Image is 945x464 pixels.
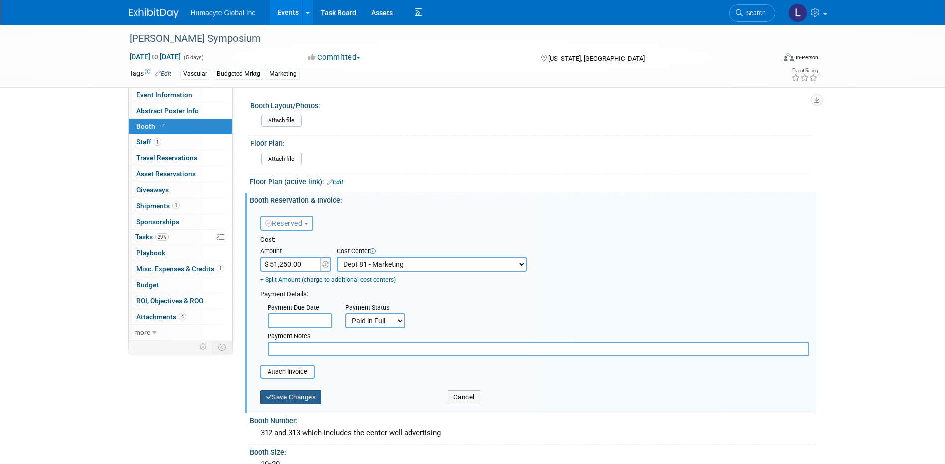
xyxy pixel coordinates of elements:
[136,265,224,273] span: Misc. Expenses & Credits
[129,325,232,340] a: more
[136,170,196,178] span: Asset Reservations
[136,138,161,146] span: Staff
[448,390,480,404] button: Cancel
[129,68,171,80] td: Tags
[260,216,313,231] button: Reserved
[155,233,169,241] span: 29%
[129,214,232,230] a: Sponsorships
[183,54,204,61] span: (5 days)
[136,186,169,194] span: Giveaways
[136,281,159,289] span: Budget
[548,55,645,62] span: [US_STATE], [GEOGRAPHIC_DATA]
[129,198,232,214] a: Shipments1
[784,53,794,61] img: Format-Inperson.png
[345,303,412,313] div: Payment Status
[268,332,809,342] div: Payment Notes
[195,341,212,353] td: Personalize Event Tab Strip
[250,445,816,457] div: Booth Size:
[136,107,199,115] span: Abstract Poster Info
[327,179,343,186] a: Edit
[129,119,232,134] a: Booth
[214,69,263,79] div: Budgeted-Mrktg
[129,182,232,198] a: Giveaways
[729,4,775,22] a: Search
[788,3,807,22] img: Linda Hamilton
[129,309,232,325] a: Attachments4
[260,276,396,283] a: + Split Amount (charge to additional cost centers)
[305,52,364,63] button: Committed
[743,9,766,17] span: Search
[129,134,232,150] a: Staff1
[129,230,232,245] a: Tasks29%
[150,53,160,61] span: to
[129,103,232,118] a: Abstract Poster Info
[260,235,809,245] div: Cost:
[337,247,527,257] div: Cost Center
[136,202,180,210] span: Shipments
[160,123,165,129] i: Booth reservation complete
[135,233,169,241] span: Tasks
[129,8,179,18] img: ExhibitDay
[126,30,760,48] div: [PERSON_NAME] Symposium
[129,166,232,182] a: Asset Reservations
[136,154,197,162] span: Travel Reservations
[129,277,232,293] a: Budget
[795,54,818,61] div: In-Person
[265,219,303,227] span: Reserved
[155,70,171,77] a: Edit
[129,150,232,166] a: Travel Reservations
[257,425,809,441] div: 312 and 313 which includes the center well advertising
[716,52,819,67] div: Event Format
[136,122,167,130] span: Booth
[250,193,816,205] div: Booth Reservation & Invoice:
[260,287,809,299] div: Payment Details:
[129,293,232,309] a: ROI, Objectives & ROO
[791,68,818,73] div: Event Rating
[172,202,180,209] span: 1
[129,261,232,277] a: Misc. Expenses & Credits1
[267,69,300,79] div: Marketing
[191,9,256,17] span: Humacyte Global Inc
[180,69,210,79] div: Vascular
[217,265,224,272] span: 1
[250,136,812,148] div: Floor Plan:
[212,341,232,353] td: Toggle Event Tabs
[268,303,330,313] div: Payment Due Date
[154,138,161,146] span: 1
[260,247,332,257] div: Amount
[129,52,181,61] span: [DATE] [DATE]
[129,245,232,261] a: Playbook
[136,91,192,99] span: Event Information
[136,297,203,305] span: ROI, Objectives & ROO
[260,390,322,404] button: Save Changes
[136,218,179,226] span: Sponsorships
[136,313,186,321] span: Attachments
[136,249,165,257] span: Playbook
[250,174,816,187] div: Floor Plan (active link):
[250,98,812,111] div: Booth Layout/Photos:
[250,413,816,426] div: Booth Number:
[129,87,232,103] a: Event Information
[179,313,186,320] span: 4
[135,328,150,336] span: more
